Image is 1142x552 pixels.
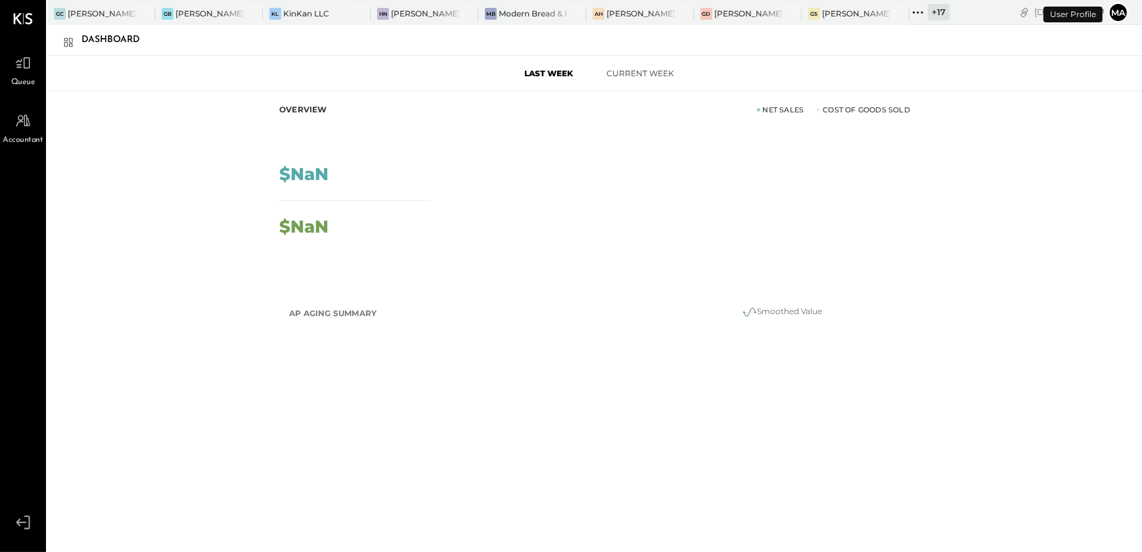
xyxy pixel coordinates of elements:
div: GD [700,8,712,20]
div: User Profile [1043,7,1103,22]
div: KinKan LLC [283,8,329,19]
div: [DATE] [1034,6,1105,18]
div: [PERSON_NAME] Seaport [822,8,890,19]
div: $NaN [279,218,329,235]
div: Overview [279,104,327,115]
div: copy link [1018,5,1031,19]
div: GB [162,8,173,20]
button: Last Week [503,62,595,84]
div: AH [593,8,605,20]
div: Smoothed Value [651,304,913,320]
div: [PERSON_NAME] Causeway [68,8,135,19]
button: Current Week [595,62,687,84]
div: [PERSON_NAME] Hoboken [606,8,674,19]
div: Cost of Goods Sold [817,104,910,115]
div: [PERSON_NAME] Back Bay [175,8,243,19]
div: KL [269,8,281,20]
span: Queue [11,77,35,89]
span: Accountant [3,135,43,147]
div: HN [377,8,389,20]
div: [PERSON_NAME] Downtown [714,8,782,19]
a: Queue [1,51,45,89]
div: + 17 [928,4,949,20]
div: Dashboard [81,30,153,51]
div: GC [54,8,66,20]
div: $NaN [279,166,329,183]
div: GS [808,8,820,20]
div: Modern Bread & Bagel (Tastebud Market, LLC) [499,8,566,19]
div: Net Sales [757,104,804,115]
h2: AP Aging Summary [289,302,377,325]
div: MB [485,8,497,20]
div: [PERSON_NAME]'s Nashville [391,8,459,19]
a: Accountant [1,108,45,147]
button: ma [1108,2,1129,23]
